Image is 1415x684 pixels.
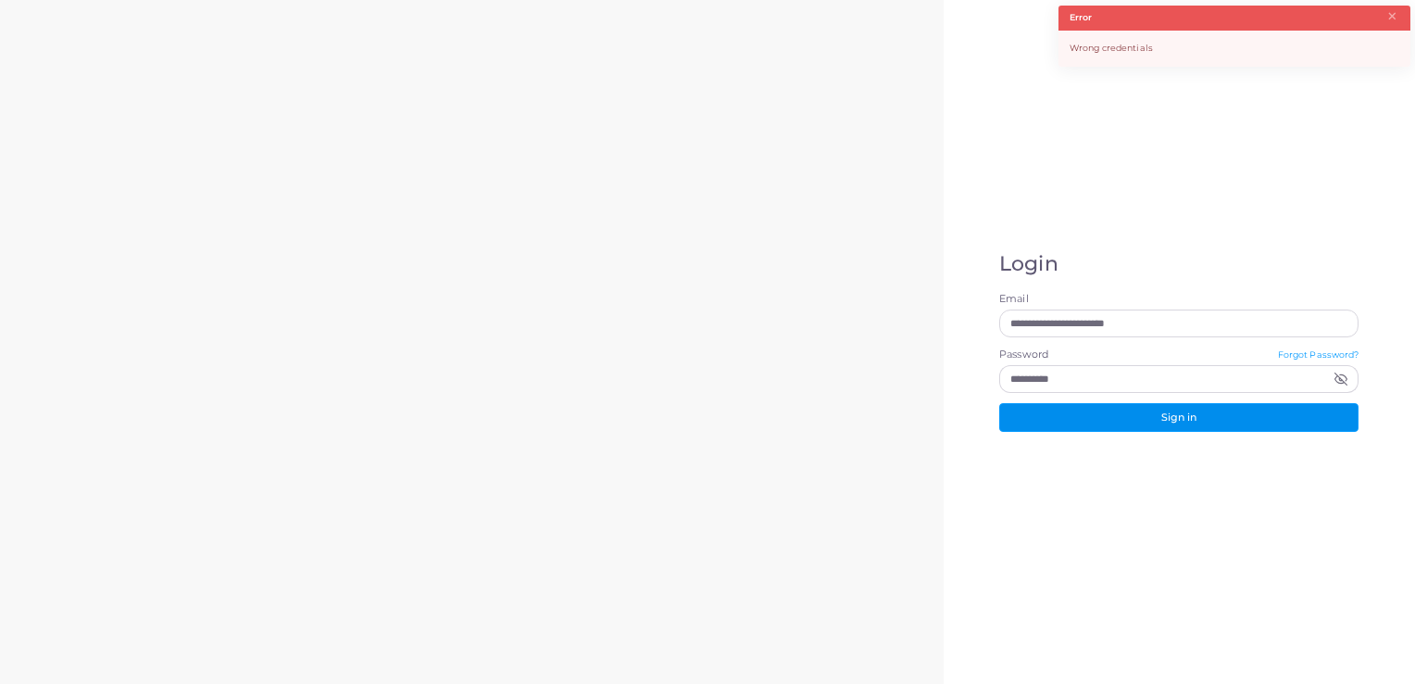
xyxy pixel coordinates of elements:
[999,403,1359,431] button: Sign in
[999,348,1048,362] label: Password
[1278,349,1359,360] small: Forgot Password?
[1058,31,1410,67] div: Wrong credentials
[999,252,1359,276] h1: Login
[1386,6,1398,27] button: Close
[1070,11,1093,24] strong: Error
[999,292,1359,307] label: Email
[1278,348,1359,365] a: Forgot Password?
